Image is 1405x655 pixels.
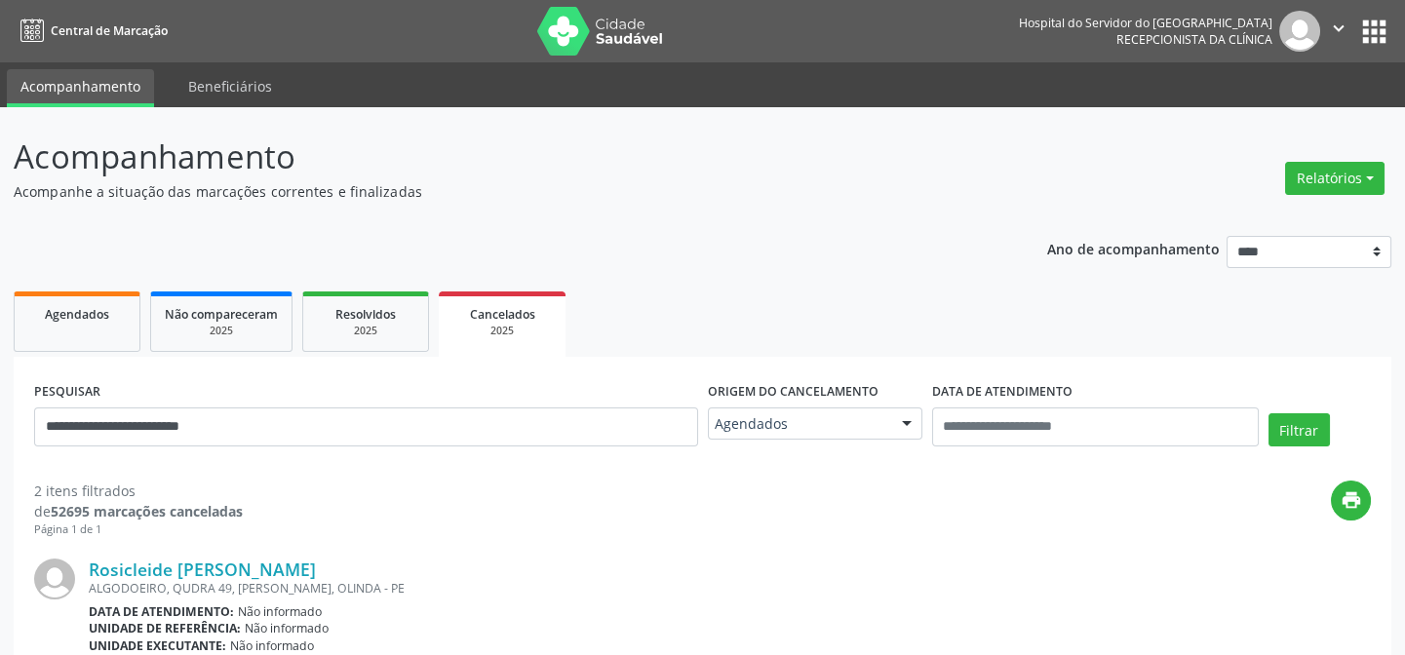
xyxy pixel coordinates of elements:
strong: 52695 marcações canceladas [51,502,243,520]
div: 2025 [452,324,552,338]
span: Não compareceram [165,306,278,323]
p: Ano de acompanhamento [1047,236,1220,260]
a: Beneficiários [175,69,286,103]
b: Unidade executante: [89,637,226,654]
i: print [1341,489,1362,511]
label: Origem do cancelamento [708,377,878,407]
a: Acompanhamento [7,69,154,107]
div: Hospital do Servidor do [GEOGRAPHIC_DATA] [1019,15,1272,31]
p: Acompanhamento [14,133,978,181]
span: Recepcionista da clínica [1116,31,1272,48]
span: Resolvidos [335,306,396,323]
div: de [34,501,243,521]
img: img [1279,11,1320,52]
span: Central de Marcação [51,22,168,39]
b: Data de atendimento: [89,603,234,620]
button: print [1331,481,1371,520]
span: Não informado [230,637,314,654]
img: img [34,559,75,599]
button: Relatórios [1285,162,1385,195]
div: Página 1 de 1 [34,521,243,538]
label: PESQUISAR [34,377,100,407]
p: Acompanhe a situação das marcações correntes e finalizadas [14,181,978,202]
span: Agendados [45,306,109,323]
a: Central de Marcação [14,15,168,47]
div: 2025 [317,324,414,338]
span: Não informado [238,603,322,620]
label: DATA DE ATENDIMENTO [932,377,1073,407]
button: apps [1357,15,1391,49]
a: Rosicleide [PERSON_NAME] [89,559,316,580]
div: 2025 [165,324,278,338]
b: Unidade de referência: [89,620,241,636]
span: Não informado [245,620,329,636]
i:  [1328,18,1349,39]
div: 2 itens filtrados [34,481,243,501]
span: Agendados [715,414,882,434]
span: Cancelados [470,306,535,323]
button:  [1320,11,1357,52]
div: ALGODOEIRO, QUDRA 49, [PERSON_NAME], OLINDA - PE [89,580,1371,597]
button: Filtrar [1268,413,1330,446]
